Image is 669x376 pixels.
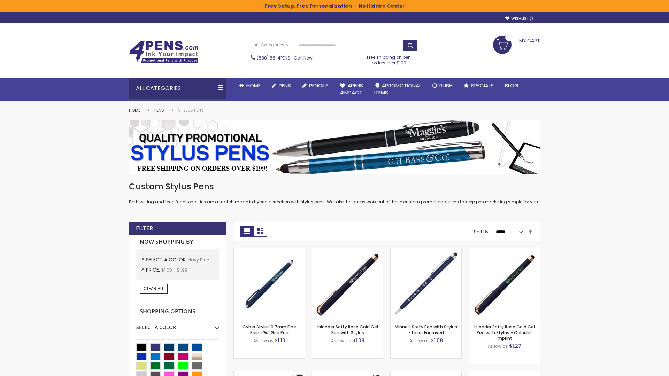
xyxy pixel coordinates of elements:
div: Both writing and tech functionalities are a match made in hybrid perfection with stylus pens. We ... [129,181,540,205]
img: 4Pens Custom Pens and Promotional Products [129,41,199,63]
div: Select A Color [136,319,219,331]
a: Islander Softy Rose Gold Gel Pen with Stylus - ColorJet Imprint [474,324,535,341]
a: Specials [458,78,499,93]
a: Minnelli Softy Pen with Stylus - Laser Engraved-Navy Blue [391,248,461,254]
span: Rush [439,82,453,89]
a: Home [233,78,266,93]
span: Navy Blue [188,257,209,263]
span: Home [246,82,261,89]
span: $1.00 - $1.99 [161,267,187,273]
span: Select A Color [146,256,188,263]
a: 4PROMOTIONALITEMS [369,78,427,101]
a: Pencils [297,78,334,93]
a: Home [129,107,140,113]
strong: Filter [136,225,153,232]
strong: Shopping Options [136,304,219,319]
span: All Categories [255,42,290,48]
span: Pencils [309,82,329,89]
span: $1.27 [509,343,521,350]
span: Price [146,266,161,273]
a: 4Pens4impact [334,78,369,101]
a: Islander Softy Rose Gold Gel Pen with Stylus - ColorJet Imprint-Navy Blue [469,248,540,254]
span: As low as [331,338,351,344]
a: Islander Softy Rose Gold Gel Pen with Stylus-Navy Blue [312,248,383,254]
strong: Stylus Pens [178,107,204,113]
a: Pens [266,78,297,93]
span: $1.10 [275,337,285,344]
span: 4Pens 4impact [340,82,363,96]
span: $1.08 [431,337,443,344]
span: Pens [279,82,291,89]
div: All Categories [129,78,226,99]
a: Minnelli Softy Pen with Stylus - Laser Engraved [395,324,457,335]
a: Blog [499,78,524,93]
a: Rush [427,78,458,93]
span: Blog [505,82,518,89]
span: As low as [409,338,430,344]
span: As low as [488,343,508,349]
img: Cyber Stylus 0.7mm Fine Point Gel Grip Pen-Navy Blue [234,248,305,319]
span: 4PROMOTIONAL ITEMS [374,82,421,96]
a: Clear All [140,284,168,293]
a: Wishlist [505,16,533,21]
img: Islander Softy Rose Gold Gel Pen with Stylus - ColorJet Imprint-Navy Blue [469,248,540,319]
span: $1.08 [352,337,364,344]
a: Pens [154,107,164,113]
h1: Custom Stylus Pens [129,181,540,192]
strong: Now Shopping by [136,235,219,249]
a: Islander Softy Rose Gold Gel Pen with Stylus [317,324,378,335]
span: - Call Now! [257,55,314,61]
img: Minnelli Softy Pen with Stylus - Laser Engraved-Navy Blue [391,248,461,319]
a: Cyber Stylus 0.7mm Fine Point Gel Grip Pen [243,324,296,335]
img: Islander Softy Rose Gold Gel Pen with Stylus-Navy Blue [312,248,383,319]
a: Cyber Stylus 0.7mm Fine Point Gel Grip Pen-Navy Blue [234,248,305,254]
span: As low as [253,338,274,344]
span: Clear All [144,285,164,291]
strong: Grid [240,226,254,237]
img: Stylus Pens [129,120,540,174]
span: Specials [471,82,494,89]
a: (888) 88-4PENS [257,55,290,61]
div: Free shipping on pen orders over $199 [360,52,418,66]
a: All Categories [251,39,293,51]
label: Sort By [474,229,489,235]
